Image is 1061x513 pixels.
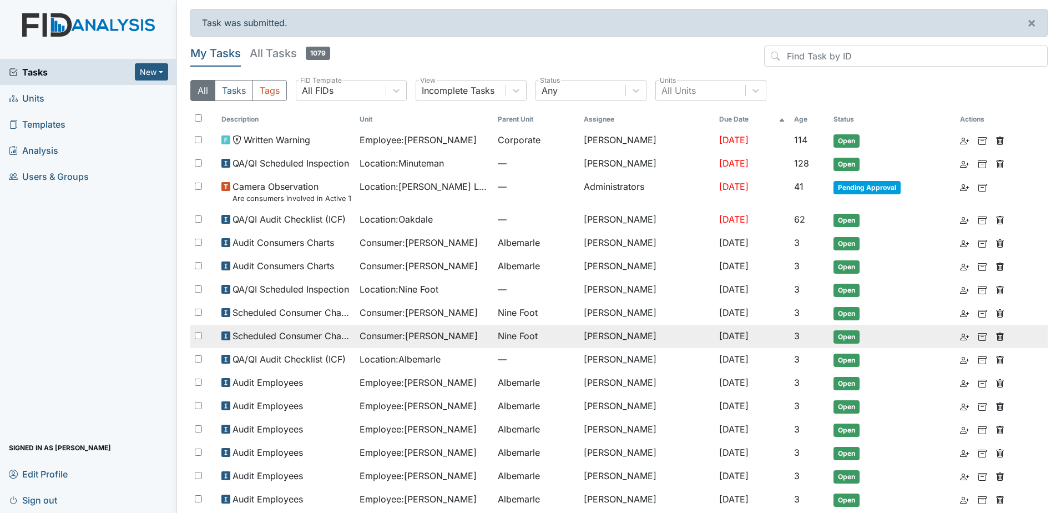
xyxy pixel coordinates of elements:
[996,329,1004,343] a: Delete
[244,133,310,147] span: Written Warning
[233,236,334,249] span: Audit Consumers Charts
[579,278,715,301] td: [PERSON_NAME]
[996,283,1004,296] a: Delete
[978,213,987,226] a: Archive
[422,84,494,97] div: Incomplete Tasks
[579,418,715,441] td: [PERSON_NAME]
[579,152,715,175] td: [PERSON_NAME]
[794,470,800,481] span: 3
[579,232,715,255] td: [PERSON_NAME]
[355,110,493,129] th: Toggle SortBy
[250,46,330,61] h5: All Tasks
[794,330,800,341] span: 3
[978,236,987,249] a: Archive
[233,399,303,413] span: Audit Employees
[719,214,749,225] span: [DATE]
[233,259,334,273] span: Audit Consumers Charts
[719,424,749,435] span: [DATE]
[498,133,540,147] span: Corporate
[498,446,540,459] span: Albemarle
[1016,9,1047,36] button: ×
[579,371,715,395] td: [PERSON_NAME]
[794,354,800,365] span: 3
[978,283,987,296] a: Archive
[542,84,558,97] div: Any
[233,446,303,459] span: Audit Employees
[360,259,478,273] span: Consumer : [PERSON_NAME]
[498,353,575,366] span: —
[719,447,749,458] span: [DATE]
[794,181,804,192] span: 41
[833,377,860,390] span: Open
[996,469,1004,482] a: Delete
[360,376,477,389] span: Employee : [PERSON_NAME]
[719,181,749,192] span: [DATE]
[9,66,135,79] a: Tasks
[233,329,351,343] span: Scheduled Consumer Chart Review
[794,134,807,145] span: 114
[978,157,987,170] a: Archive
[217,110,355,129] th: Toggle SortBy
[233,213,346,226] span: QA/QI Audit Checklist (ICF)
[794,307,800,318] span: 3
[579,110,715,129] th: Assignee
[794,424,800,435] span: 3
[794,400,800,411] span: 3
[360,157,444,170] span: Location : Minuteman
[794,260,800,271] span: 3
[719,377,749,388] span: [DATE]
[833,494,860,507] span: Open
[833,307,860,320] span: Open
[978,259,987,273] a: Archive
[996,306,1004,319] a: Delete
[190,80,287,101] div: Type filter
[661,84,696,97] div: All Units
[360,213,433,226] span: Location : Oakdale
[579,255,715,278] td: [PERSON_NAME]
[9,142,58,159] span: Analysis
[833,400,860,414] span: Open
[233,469,303,482] span: Audit Employees
[794,447,800,458] span: 3
[794,494,800,505] span: 3
[719,354,749,365] span: [DATE]
[794,377,800,388] span: 3
[978,180,987,193] a: Archive
[996,236,1004,249] a: Delete
[498,492,540,506] span: Albemarle
[978,353,987,366] a: Archive
[764,46,1048,67] input: Find Task by ID
[360,492,477,506] span: Employee : [PERSON_NAME]
[579,395,715,418] td: [PERSON_NAME]
[794,158,809,169] span: 128
[498,329,538,343] span: Nine Foot
[719,134,749,145] span: [DATE]
[719,237,749,248] span: [DATE]
[579,348,715,371] td: [PERSON_NAME]
[579,175,715,208] td: Administrators
[829,110,956,129] th: Toggle SortBy
[360,306,478,319] span: Consumer : [PERSON_NAME]
[233,193,351,204] small: Are consumers involved in Active Treatment?
[833,330,860,344] span: Open
[719,284,749,295] span: [DATE]
[498,180,575,193] span: —
[794,214,805,225] span: 62
[9,439,111,456] span: Signed in as [PERSON_NAME]
[833,354,860,367] span: Open
[9,168,89,185] span: Users & Groups
[794,237,800,248] span: 3
[719,158,749,169] span: [DATE]
[190,46,241,61] h5: My Tasks
[9,115,65,133] span: Templates
[833,181,901,194] span: Pending Approval
[833,284,860,297] span: Open
[833,424,860,437] span: Open
[498,376,540,389] span: Albemarle
[9,89,44,107] span: Units
[498,213,575,226] span: —
[794,284,800,295] span: 3
[360,353,441,366] span: Location : Albemarle
[215,80,253,101] button: Tasks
